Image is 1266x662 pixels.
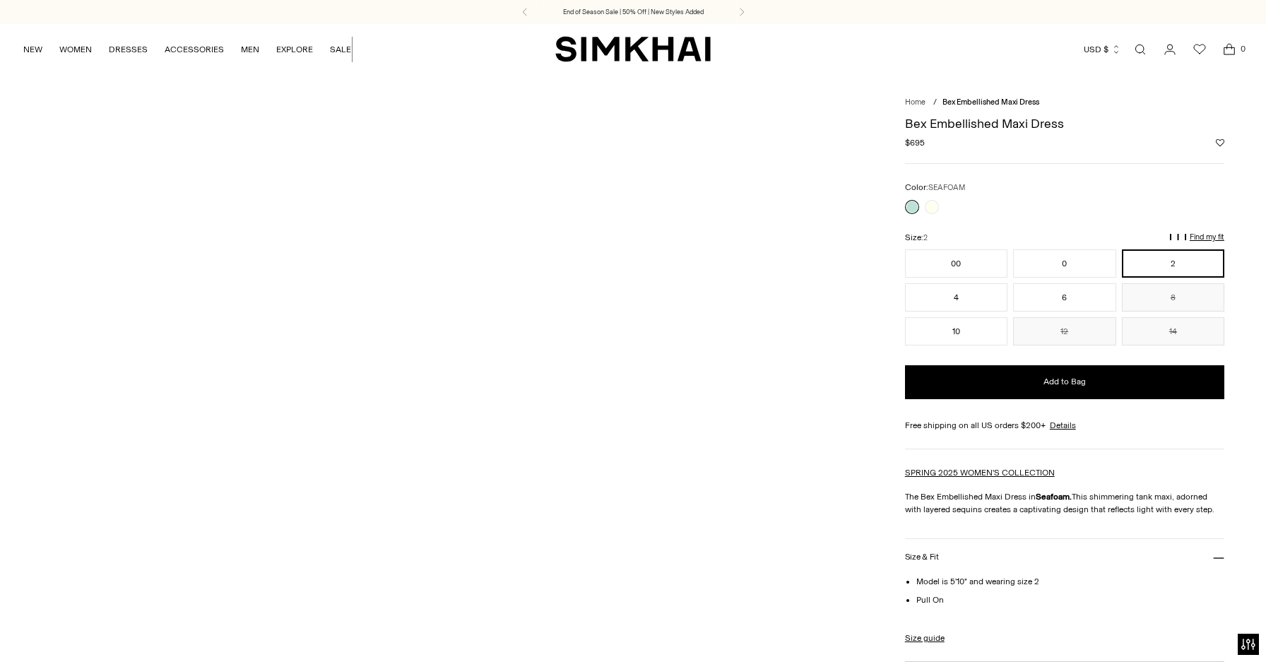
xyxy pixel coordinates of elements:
h3: Size & Fit [905,552,939,562]
span: SEAFOAM [928,183,965,192]
li: Pull On [916,593,1224,619]
a: ACCESSORIES [165,34,224,65]
span: Add to Bag [1043,376,1086,388]
a: WOMEN [59,34,92,65]
a: SIMKHAI [555,35,711,63]
a: Wishlist [1185,35,1214,64]
button: 00 [905,249,1007,278]
label: Color: [905,181,965,194]
button: 14 [1122,317,1224,345]
a: Open cart modal [1215,35,1243,64]
label: Size: [905,231,928,244]
a: Home [905,97,925,107]
button: Add to Bag [905,365,1224,399]
li: Model is 5'10" and wearing size 2 [916,575,1224,588]
div: / [933,97,937,109]
span: Bex Embellished Maxi Dress [942,97,1039,107]
span: $695 [905,136,925,149]
a: NEW [23,34,42,65]
div: Free shipping on all US orders $200+ [905,419,1224,432]
a: SPRING 2025 WOMEN'S COLLECTION [905,468,1055,478]
button: Add to Wishlist [1216,138,1224,147]
button: 10 [905,317,1007,345]
nav: breadcrumbs [905,97,1224,109]
h1: Bex Embellished Maxi Dress [905,117,1224,130]
a: MEN [241,34,259,65]
a: SALE [330,34,351,65]
a: EXPLORE [276,34,313,65]
p: The Bex Embellished Maxi Dress in This shimmering tank maxi, adorned with layered sequins creates... [905,490,1224,516]
span: 0 [1236,42,1249,55]
button: 4 [905,283,1007,312]
a: Go to the account page [1156,35,1184,64]
button: 0 [1013,249,1116,278]
span: 2 [923,233,928,242]
button: 6 [1013,283,1116,312]
button: USD $ [1084,34,1121,65]
button: 8 [1122,283,1224,312]
strong: Seafoam. [1036,492,1072,502]
a: Open search modal [1126,35,1154,64]
button: Size & Fit [905,539,1224,575]
button: 12 [1013,317,1116,345]
button: 2 [1122,249,1224,278]
a: Details [1050,419,1076,432]
a: DRESSES [109,34,148,65]
a: Size guide [905,632,945,644]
